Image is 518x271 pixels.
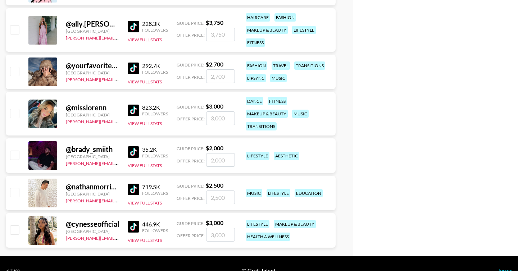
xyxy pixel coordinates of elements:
[142,190,168,196] div: Followers
[206,219,223,226] strong: $ 3,000
[142,153,168,159] div: Followers
[142,228,168,233] div: Followers
[272,61,290,70] div: travel
[66,220,119,229] div: @ cynesseofficial
[246,220,269,228] div: lifestyle
[246,74,266,82] div: lipsync
[66,234,206,241] a: [PERSON_NAME][EMAIL_ADDRESS][PERSON_NAME][DOMAIN_NAME]
[206,28,235,41] input: 3,750
[66,159,206,166] a: [PERSON_NAME][EMAIL_ADDRESS][PERSON_NAME][DOMAIN_NAME]
[206,19,223,26] strong: $ 3,750
[66,19,119,28] div: @ ally.[PERSON_NAME]
[206,228,235,242] input: 3,000
[246,38,265,47] div: fitness
[177,196,205,201] span: Offer Price:
[206,144,223,151] strong: $ 2,000
[274,13,296,22] div: fashion
[246,97,263,105] div: dance
[142,104,168,111] div: 823.2K
[142,183,168,190] div: 719.5K
[142,62,168,69] div: 292.7K
[128,184,139,195] img: TikTok
[246,189,262,197] div: music
[66,197,206,203] a: [PERSON_NAME][EMAIL_ADDRESS][PERSON_NAME][DOMAIN_NAME]
[128,37,162,42] button: View Full Stats
[206,182,223,189] strong: $ 2,500
[66,145,119,154] div: @ brady_smiith
[66,70,119,75] div: [GEOGRAPHIC_DATA]
[177,221,204,226] span: Guide Price:
[246,26,288,34] div: makeup & beauty
[206,190,235,204] input: 2,500
[128,21,139,32] img: TikTok
[66,61,119,70] div: @ yourfavoriteelbow97
[295,189,323,197] div: education
[177,233,205,238] span: Offer Price:
[206,61,223,68] strong: $ 2,700
[206,153,235,167] input: 2,000
[270,74,287,82] div: music
[246,13,270,22] div: haircare
[177,104,204,110] span: Guide Price:
[177,183,204,189] span: Guide Price:
[66,191,119,197] div: [GEOGRAPHIC_DATA]
[128,238,162,243] button: View Full Stats
[66,229,119,234] div: [GEOGRAPHIC_DATA]
[128,105,139,116] img: TikTok
[142,69,168,75] div: Followers
[177,32,205,38] span: Offer Price:
[66,154,119,159] div: [GEOGRAPHIC_DATA]
[274,152,299,160] div: aesthetic
[128,221,139,233] img: TikTok
[142,146,168,153] div: 35.2K
[142,221,168,228] div: 446.9K
[246,61,267,70] div: fashion
[142,27,168,33] div: Followers
[66,34,206,41] a: [PERSON_NAME][EMAIL_ADDRESS][PERSON_NAME][DOMAIN_NAME]
[66,118,206,124] a: [PERSON_NAME][EMAIL_ADDRESS][PERSON_NAME][DOMAIN_NAME]
[128,63,139,74] img: TikTok
[66,182,119,191] div: @ nathanmorrismusic
[246,122,277,130] div: transitions
[177,146,204,151] span: Guide Price:
[177,116,205,121] span: Offer Price:
[206,103,223,110] strong: $ 3,000
[128,200,162,206] button: View Full Stats
[142,20,168,27] div: 228.3K
[177,158,205,164] span: Offer Price:
[66,75,206,82] a: [PERSON_NAME][EMAIL_ADDRESS][PERSON_NAME][DOMAIN_NAME]
[66,103,119,112] div: @ misslorenn
[274,220,316,228] div: makeup & beauty
[206,69,235,83] input: 2,700
[294,61,325,70] div: transitions
[292,110,309,118] div: music
[292,26,316,34] div: lifestyle
[177,62,204,68] span: Guide Price:
[206,111,235,125] input: 3,000
[246,233,290,241] div: health & wellness
[177,74,205,80] span: Offer Price:
[246,152,269,160] div: lifestyle
[267,189,290,197] div: lifestyle
[128,146,139,158] img: TikTok
[246,110,288,118] div: makeup & beauty
[128,79,162,84] button: View Full Stats
[66,28,119,34] div: [GEOGRAPHIC_DATA]
[177,20,204,26] span: Guide Price:
[66,112,119,118] div: [GEOGRAPHIC_DATA]
[128,163,162,168] button: View Full Stats
[128,121,162,126] button: View Full Stats
[268,97,287,105] div: fitness
[142,111,168,116] div: Followers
